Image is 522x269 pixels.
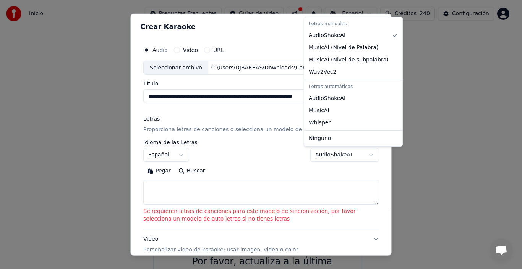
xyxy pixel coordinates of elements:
[306,19,401,29] div: Letras manuales
[309,107,329,114] span: MusicAI
[309,119,331,127] span: Whisper
[309,135,331,142] span: Ninguno
[309,56,389,64] span: MusicAI ( Nivel de subpalabra )
[309,44,379,52] span: MusicAI ( Nivel de Palabra )
[306,82,401,92] div: Letras automáticas
[309,68,336,76] span: Wav2Vec2
[309,32,345,39] span: AudioShakeAI
[309,95,345,102] span: AudioShakeAI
